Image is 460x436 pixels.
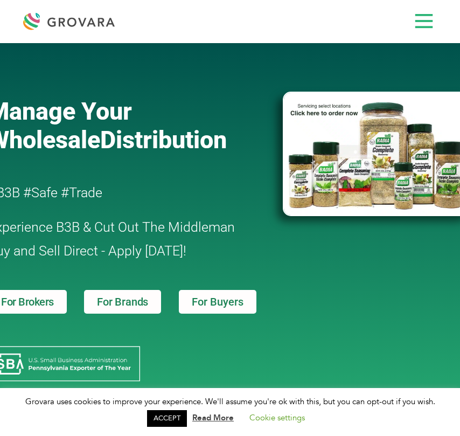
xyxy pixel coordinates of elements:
span: For Buyers [192,296,243,307]
a: For Buyers [179,290,256,314]
span: Distribution [100,126,227,154]
a: ACCEPT [147,410,187,427]
span: For Brands [97,296,148,307]
a: Read More [192,412,234,423]
a: Cookie settings [249,412,305,423]
span: For Brokers [1,296,54,307]
span: Grovara uses cookies to improve your experience. We'll assume you're ok with this, but you can op... [25,396,435,424]
a: For Brands [84,290,161,314]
